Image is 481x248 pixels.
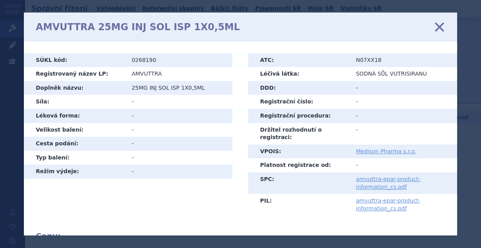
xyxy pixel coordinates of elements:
[350,67,457,81] td: SODNÁ SŮL VUTRISIRANU
[126,95,232,109] td: -
[248,81,350,95] th: DDD:
[24,81,126,95] th: Doplněk názvu:
[248,67,350,81] th: Léčivá látka:
[350,95,457,109] td: -
[248,194,350,215] th: PIL:
[24,53,126,67] th: SÚKL kód:
[24,123,126,137] th: Velikost balení:
[24,95,126,109] th: Síla:
[36,231,445,241] h2: Ceny:
[248,123,350,145] th: Držitel rozhodnutí o registraci:
[434,21,445,33] a: zavřít
[248,158,350,172] th: Platnost registrace od:
[248,53,350,67] th: ATC:
[350,158,457,172] td: -
[248,145,350,159] th: VPOIS:
[126,123,232,137] td: -
[248,109,350,123] th: Registrační procedura:
[126,109,232,123] td: -
[24,165,126,179] th: Režim výdeje:
[350,53,457,67] td: N07XX18
[126,81,232,95] td: 25MG INJ SOL ISP 1X0,5ML
[126,151,232,165] td: -
[36,22,240,33] h1: AMVUTTRA 25MG INJ SOL ISP 1X0,5ML
[350,81,457,95] td: -
[350,109,457,123] td: -
[350,123,457,145] td: -
[356,148,416,154] a: Medison Pharma s.r.o.
[248,172,350,194] th: SPC:
[126,67,232,81] td: AMVUTTRA
[356,197,420,212] a: amvuttra-epar-product-information_cs.pdf
[356,176,420,190] a: amvuttra-epar-product-information_cs.pdf
[24,67,126,81] th: Registrovaný název LP:
[126,137,232,151] td: -
[248,95,350,109] th: Registrační číslo:
[24,109,126,123] th: Léková forma:
[126,53,232,67] td: 0268190
[24,137,126,151] th: Cesta podání:
[126,165,232,179] td: -
[24,151,126,165] th: Typ balení:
